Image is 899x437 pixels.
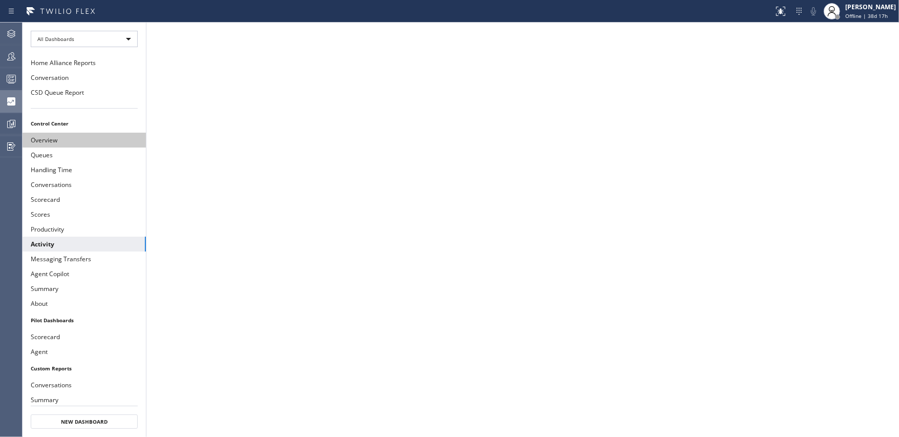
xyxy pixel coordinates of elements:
[31,414,138,429] button: New Dashboard
[806,4,821,18] button: Mute
[23,237,146,252] button: Activity
[23,162,146,177] button: Handling Time
[845,12,888,19] span: Offline | 38d 17h
[23,55,146,70] button: Home Alliance Reports
[23,252,146,266] button: Messaging Transfers
[23,329,146,344] button: Scorecard
[23,117,146,130] li: Control Center
[23,378,146,392] button: Conversations
[23,296,146,311] button: About
[23,192,146,207] button: Scorecard
[23,314,146,327] li: Pilot Dashboards
[23,207,146,222] button: Scores
[23,222,146,237] button: Productivity
[23,177,146,192] button: Conversations
[23,344,146,359] button: Agent
[146,23,899,437] iframe: dashboard_a5b41dbc160e
[23,392,146,407] button: Summary
[31,31,138,47] div: All Dashboards
[23,281,146,296] button: Summary
[23,70,146,85] button: Conversation
[23,133,146,148] button: Overview
[845,3,896,11] div: [PERSON_NAME]
[23,266,146,281] button: Agent Copilot
[23,362,146,375] li: Custom Reports
[23,148,146,162] button: Queues
[23,85,146,100] button: CSD Queue Report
